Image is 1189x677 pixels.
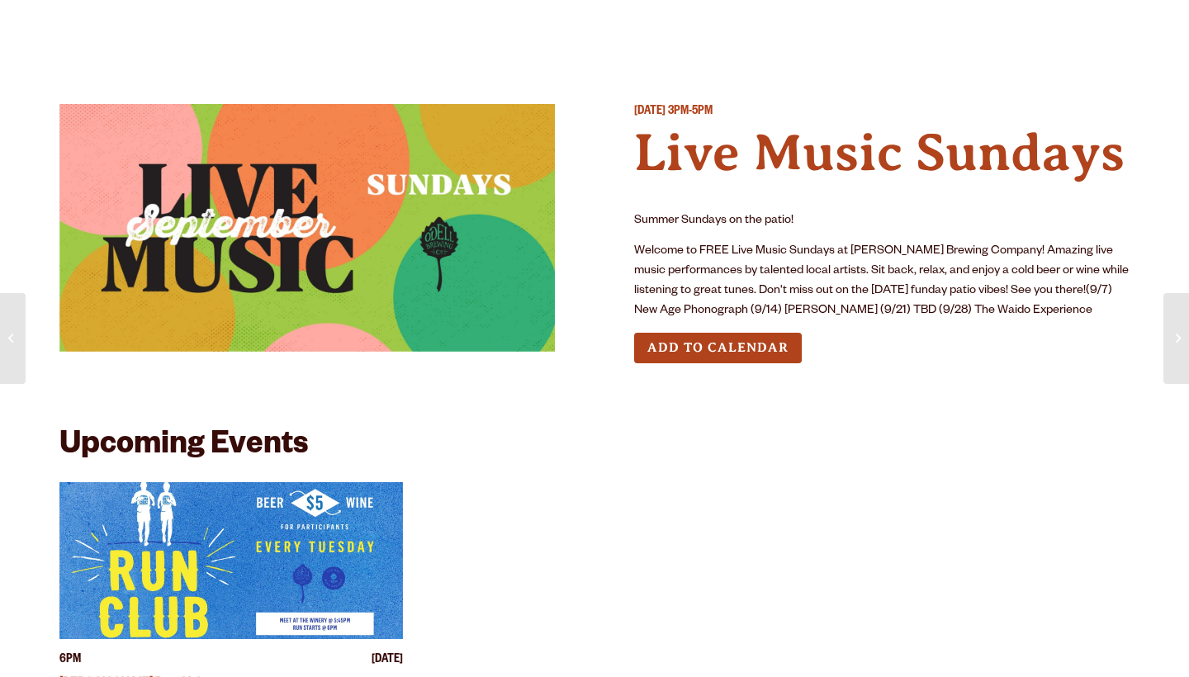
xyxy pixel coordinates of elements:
[52,21,92,34] span: Beer
[170,21,261,34] span: Taprooms
[1011,21,1116,34] span: Beer Finder
[329,11,396,48] a: Gear
[339,21,385,34] span: Gear
[634,242,1130,321] p: Welcome to FREE Live Music Sundays at [PERSON_NAME] Brewing Company! Amazing live music performan...
[59,429,308,466] h2: Upcoming Events
[462,21,528,34] span: Winery
[1001,11,1126,48] a: Beer Finder
[372,652,403,670] span: [DATE]
[634,121,1130,185] h4: Live Music Sundays
[41,11,103,48] a: Beer
[59,482,403,639] a: View event details
[452,11,539,48] a: Winery
[861,11,944,48] a: Impact
[668,106,713,119] span: 3PM-5PM
[634,333,802,363] button: Add to Calendar
[584,11,646,48] a: Odell Home
[159,11,272,48] a: Taprooms
[59,652,81,670] span: 6PM
[872,21,933,34] span: Impact
[634,106,666,119] span: [DATE]
[699,21,794,34] span: Our Story
[634,211,1130,231] p: Summer Sundays on the patio!
[689,11,805,48] a: Our Story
